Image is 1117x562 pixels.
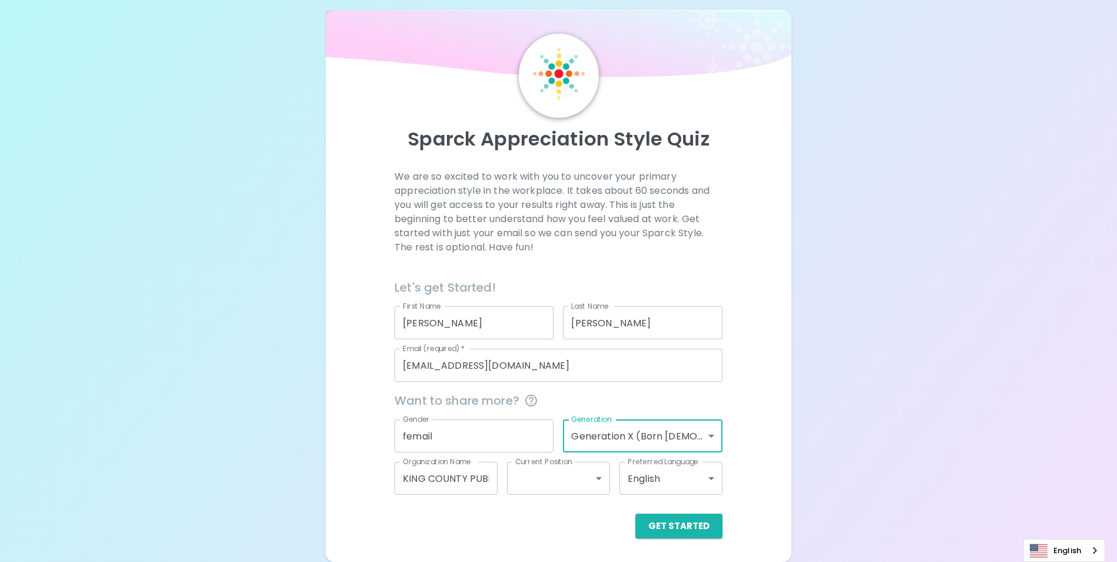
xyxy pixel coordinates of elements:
img: wave [326,10,791,83]
div: Language [1023,539,1105,562]
div: Generation X (Born [DEMOGRAPHIC_DATA] - [DEMOGRAPHIC_DATA]) [563,419,722,452]
label: Organization Name [403,457,471,467]
div: English [619,462,722,495]
p: Sparck Appreciation Style Quiz [340,127,777,151]
span: Want to share more? [395,391,722,410]
svg: This information is completely confidential and only used for aggregated appreciation studies at ... [524,394,538,408]
h6: Let's get Started! [395,278,722,297]
img: Sparck Logo [533,48,585,100]
label: Current Position [515,457,572,467]
label: Email (required) [403,343,465,353]
p: We are so excited to work with you to uncover your primary appreciation style in the workplace. I... [395,170,722,254]
aside: Language selected: English [1023,539,1105,562]
label: Generation [571,414,612,424]
label: Preferred Language [628,457,698,467]
button: Get Started [635,514,722,538]
label: Gender [403,414,430,424]
label: First Name [403,301,441,311]
label: Last Name [571,301,608,311]
a: English [1024,540,1105,561]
